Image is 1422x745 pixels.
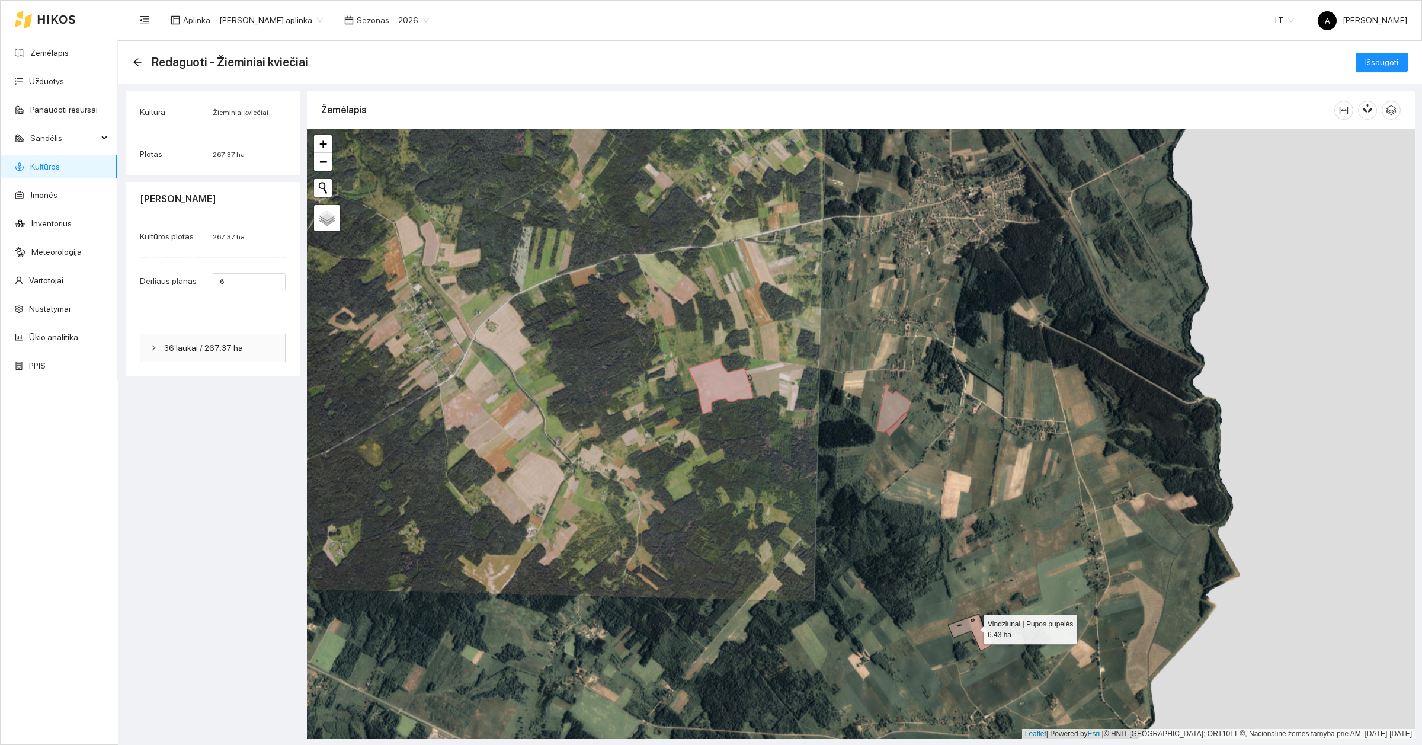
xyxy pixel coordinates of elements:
[152,53,308,72] span: Redaguoti - Žieminiai kviečiai
[171,15,180,25] span: layout
[133,57,142,67] span: arrow-left
[344,15,354,25] span: calendar
[213,233,245,241] span: 267.37 ha
[140,107,165,117] span: Kultūra
[140,232,194,241] span: Kultūros plotas
[30,162,60,171] a: Kultūros
[219,11,323,29] span: Jerzy Gvozdovicz aplinka
[29,332,78,342] a: Ūkio analitika
[1365,56,1398,69] span: Išsaugoti
[314,205,340,231] a: Layers
[1318,15,1407,25] span: [PERSON_NAME]
[357,14,391,27] span: Sezonas :
[29,361,46,370] a: PPIS
[1325,11,1330,30] span: A
[1334,101,1353,120] button: column-width
[150,344,157,351] span: right
[213,151,245,159] span: 267.37 ha
[1356,53,1408,72] button: Išsaugoti
[29,76,64,86] a: Užduotys
[133,57,142,68] div: Atgal
[319,136,327,151] span: +
[213,108,268,117] span: Žieminiai kviečiai
[30,48,69,57] a: Žemėlapis
[1335,105,1353,115] span: column-width
[30,190,57,200] a: Įmonės
[1088,730,1100,738] a: Esri
[164,341,276,354] span: 36 laukai / 267.37 ha
[213,273,286,290] input: Įveskite t/Ha
[398,11,429,29] span: 2026
[139,15,150,25] span: menu-fold
[321,93,1334,127] div: Žemėlapis
[183,14,212,27] span: Aplinka :
[140,182,286,216] div: [PERSON_NAME]
[140,276,197,286] span: Derliaus planas
[30,105,98,114] a: Panaudoti resursai
[314,135,332,153] a: Zoom in
[319,154,327,169] span: −
[133,8,156,32] button: menu-fold
[140,334,285,362] div: 36 laukai / 267.37 ha
[140,149,162,159] span: Plotas
[1275,11,1294,29] span: LT
[29,304,71,314] a: Nustatymai
[314,153,332,171] a: Zoom out
[314,179,332,197] button: Initiate a new search
[1025,730,1046,738] a: Leaflet
[1022,729,1415,739] div: | Powered by © HNIT-[GEOGRAPHIC_DATA]; ORT10LT ©, Nacionalinė žemės tarnyba prie AM, [DATE]-[DATE]
[31,247,82,257] a: Meteorologija
[31,219,72,228] a: Inventorius
[29,276,63,285] a: Vartotojai
[1102,730,1104,738] span: |
[30,126,98,150] span: Sandėlis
